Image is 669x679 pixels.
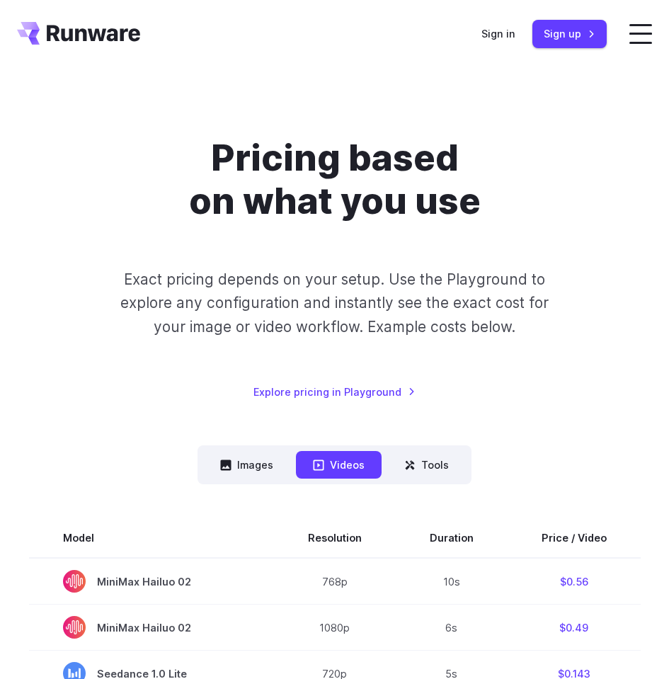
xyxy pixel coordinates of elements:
button: Images [203,451,290,479]
td: 10s [396,558,508,605]
button: Videos [296,451,382,479]
a: Go to / [17,22,140,45]
th: Resolution [274,518,396,558]
h1: Pricing based on what you use [81,136,589,222]
a: Explore pricing in Playground [253,384,416,400]
span: MiniMax Hailuo 02 [63,570,240,593]
th: Duration [396,518,508,558]
a: Sign up [532,20,607,47]
td: 1080p [274,605,396,651]
a: Sign in [481,25,515,42]
td: 6s [396,605,508,651]
th: Model [29,518,274,558]
td: $0.49 [508,605,641,651]
td: 768p [274,558,396,605]
th: Price / Video [508,518,641,558]
span: MiniMax Hailuo 02 [63,616,240,639]
td: $0.56 [508,558,641,605]
button: Tools [387,451,466,479]
p: Exact pricing depends on your setup. Use the Playground to explore any configuration and instantl... [113,268,557,338]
